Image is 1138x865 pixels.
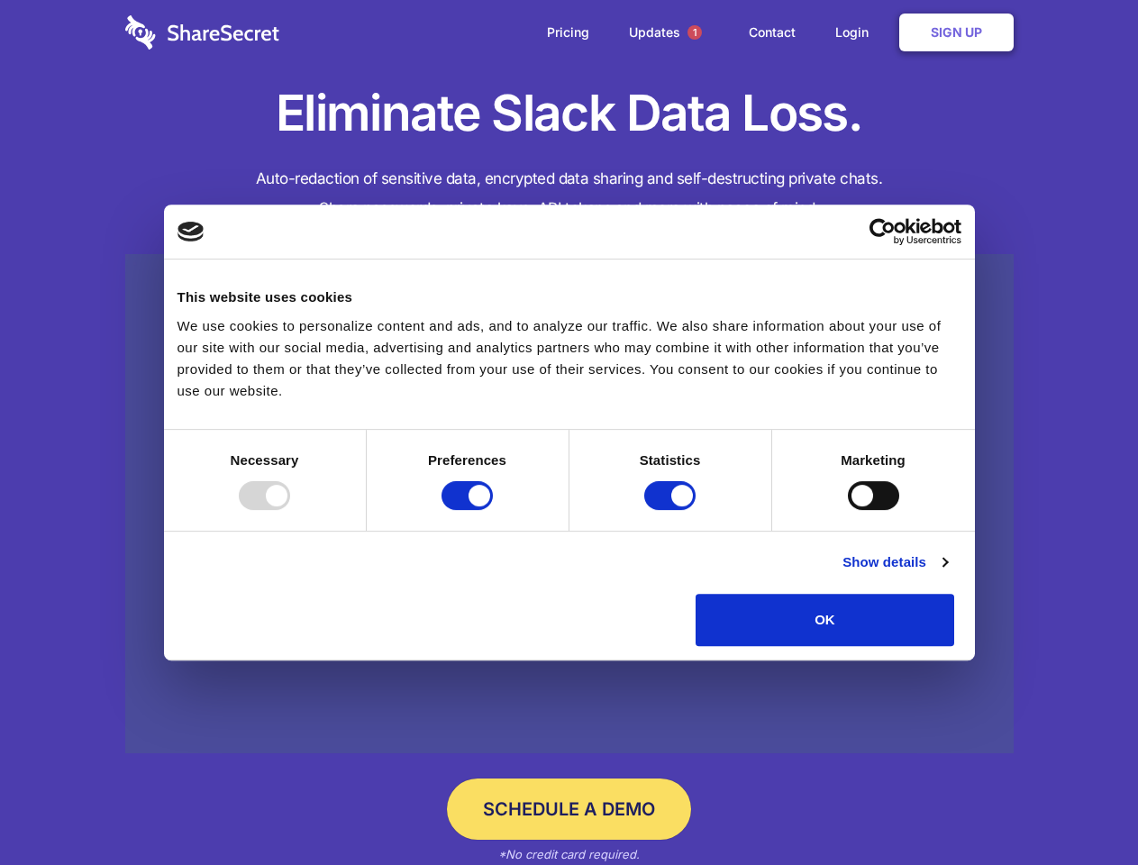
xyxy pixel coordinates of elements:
a: Pricing [529,5,607,60]
a: Wistia video thumbnail [125,254,1014,754]
a: Login [817,5,896,60]
img: logo-wordmark-white-trans-d4663122ce5f474addd5e946df7df03e33cb6a1c49d2221995e7729f52c070b2.svg [125,15,279,50]
h4: Auto-redaction of sensitive data, encrypted data sharing and self-destructing private chats. Shar... [125,164,1014,223]
img: logo [178,222,205,241]
div: This website uses cookies [178,287,961,308]
em: *No credit card required. [498,847,640,861]
a: Sign Up [899,14,1014,51]
strong: Statistics [640,452,701,468]
button: OK [696,594,954,646]
strong: Marketing [841,452,906,468]
span: 1 [687,25,702,40]
a: Show details [842,551,947,573]
div: We use cookies to personalize content and ads, and to analyze our traffic. We also share informat... [178,315,961,402]
a: Usercentrics Cookiebot - opens in a new window [804,218,961,245]
strong: Necessary [231,452,299,468]
h1: Eliminate Slack Data Loss. [125,81,1014,146]
strong: Preferences [428,452,506,468]
a: Schedule a Demo [447,778,691,840]
a: Contact [731,5,814,60]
